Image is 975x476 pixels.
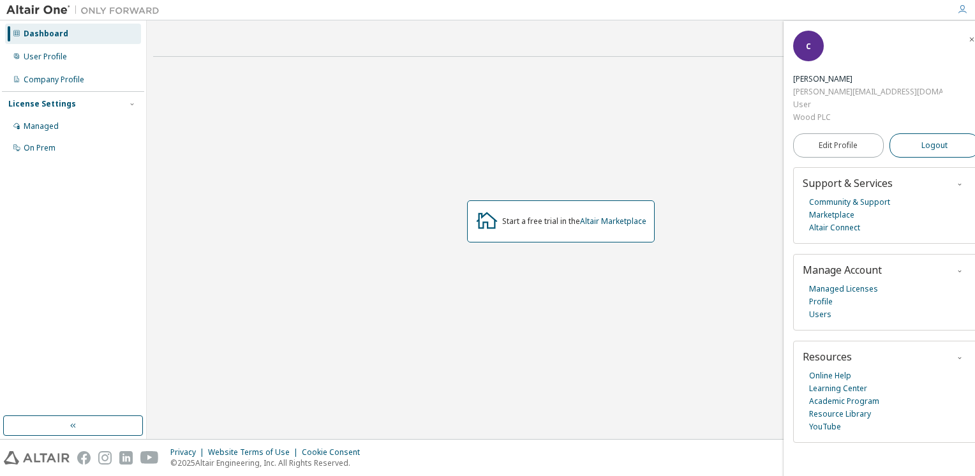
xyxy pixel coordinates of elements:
a: Managed Licenses [809,283,878,295]
div: Cookie Consent [302,447,368,457]
div: On Prem [24,143,56,153]
div: Dashboard [24,29,68,39]
img: Altair One [6,4,166,17]
a: Edit Profile [793,133,884,158]
div: Managed [24,121,59,131]
div: User [793,98,942,111]
div: Start a free trial in the [502,216,646,227]
div: Website Terms of Use [208,447,302,457]
img: youtube.svg [140,451,159,465]
span: Manage Account [803,263,882,277]
a: Marketplace [809,209,854,221]
div: [PERSON_NAME][EMAIL_ADDRESS][DOMAIN_NAME] [793,86,942,98]
div: Wood PLC [793,111,942,124]
a: Users [809,308,831,321]
img: facebook.svg [77,451,91,465]
div: Privacy [170,447,208,457]
a: Learning Center [809,382,867,395]
a: Altair Marketplace [580,216,646,227]
span: Edit Profile [819,140,858,151]
span: Logout [921,139,948,152]
div: Company Profile [24,75,84,85]
span: Resources [803,350,852,364]
a: Academic Program [809,395,879,408]
div: Charles Xu [793,73,942,86]
img: altair_logo.svg [4,451,70,465]
span: C [806,41,811,52]
a: YouTube [809,420,841,433]
a: Altair Connect [809,221,860,234]
a: Community & Support [809,196,890,209]
div: User Profile [24,52,67,62]
a: Online Help [809,369,851,382]
div: License Settings [8,99,76,109]
a: Resource Library [809,408,871,420]
img: instagram.svg [98,451,112,465]
p: © 2025 Altair Engineering, Inc. All Rights Reserved. [170,457,368,468]
a: Profile [809,295,833,308]
span: Support & Services [803,176,893,190]
img: linkedin.svg [119,451,133,465]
